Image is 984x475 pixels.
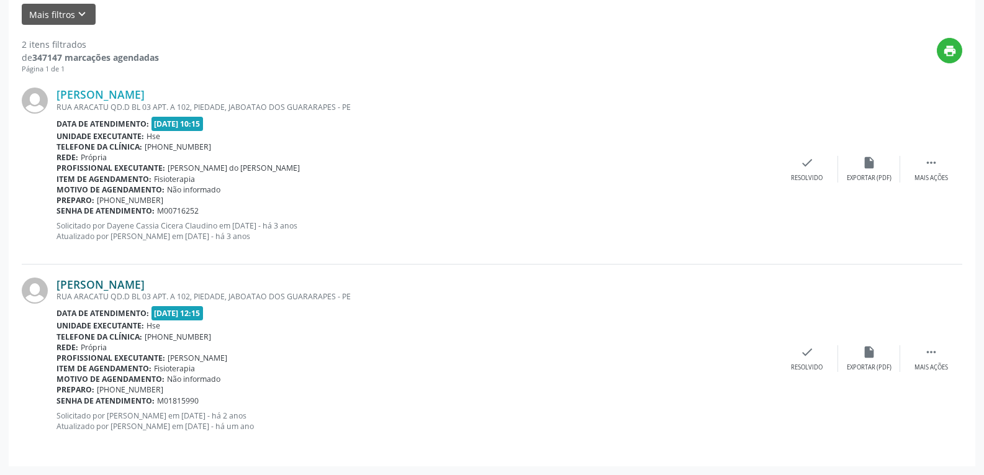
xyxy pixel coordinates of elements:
div: de [22,51,159,64]
b: Telefone da clínica: [56,332,142,342]
button: print [937,38,962,63]
span: Não informado [167,184,220,195]
span: Própria [81,152,107,163]
i: check [800,345,814,359]
i: check [800,156,814,170]
b: Data de atendimento: [56,308,149,319]
span: [PHONE_NUMBER] [97,384,163,395]
b: Profissional executante: [56,163,165,173]
p: Solicitado por Dayene Cassia Cicera Claudino em [DATE] - há 3 anos Atualizado por [PERSON_NAME] e... [56,220,776,242]
span: Não informado [167,374,220,384]
span: Fisioterapia [154,363,195,374]
div: Mais ações [914,363,948,372]
b: Unidade executante: [56,320,144,331]
b: Profissional executante: [56,353,165,363]
span: Hse [147,131,160,142]
div: Exportar (PDF) [847,174,891,183]
i: print [943,44,957,58]
i:  [924,345,938,359]
i: insert_drive_file [862,345,876,359]
b: Telefone da clínica: [56,142,142,152]
b: Preparo: [56,384,94,395]
a: [PERSON_NAME] [56,278,145,291]
div: Resolvido [791,363,823,372]
b: Senha de atendimento: [56,396,155,406]
span: M00716252 [157,206,199,216]
span: [PERSON_NAME] [168,353,227,363]
div: 2 itens filtrados [22,38,159,51]
div: Exportar (PDF) [847,363,891,372]
span: [DATE] 12:15 [151,306,204,320]
p: Solicitado por [PERSON_NAME] em [DATE] - há 2 anos Atualizado por [PERSON_NAME] em [DATE] - há um... [56,410,776,432]
i:  [924,156,938,170]
div: RUA ARACATU QD.D BL 03 APT. A 102, PIEDADE, JABOATAO DOS GUARARAPES - PE [56,291,776,302]
div: RUA ARACATU QD.D BL 03 APT. A 102, PIEDADE, JABOATAO DOS GUARARAPES - PE [56,102,776,112]
b: Item de agendamento: [56,363,151,374]
b: Rede: [56,342,78,353]
span: [PERSON_NAME] do [PERSON_NAME] [168,163,300,173]
span: M01815990 [157,396,199,406]
span: Hse [147,320,160,331]
strong: 347147 marcações agendadas [32,52,159,63]
b: Senha de atendimento: [56,206,155,216]
b: Data de atendimento: [56,119,149,129]
b: Unidade executante: [56,131,144,142]
b: Motivo de agendamento: [56,374,165,384]
button: Mais filtroskeyboard_arrow_down [22,4,96,25]
b: Rede: [56,152,78,163]
span: Própria [81,342,107,353]
span: [DATE] 10:15 [151,117,204,131]
a: [PERSON_NAME] [56,88,145,101]
i: keyboard_arrow_down [75,7,89,21]
span: Fisioterapia [154,174,195,184]
span: [PHONE_NUMBER] [145,332,211,342]
span: [PHONE_NUMBER] [97,195,163,206]
img: img [22,278,48,304]
b: Item de agendamento: [56,174,151,184]
b: Motivo de agendamento: [56,184,165,195]
div: Página 1 de 1 [22,64,159,75]
img: img [22,88,48,114]
span: [PHONE_NUMBER] [145,142,211,152]
i: insert_drive_file [862,156,876,170]
div: Resolvido [791,174,823,183]
b: Preparo: [56,195,94,206]
div: Mais ações [914,174,948,183]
